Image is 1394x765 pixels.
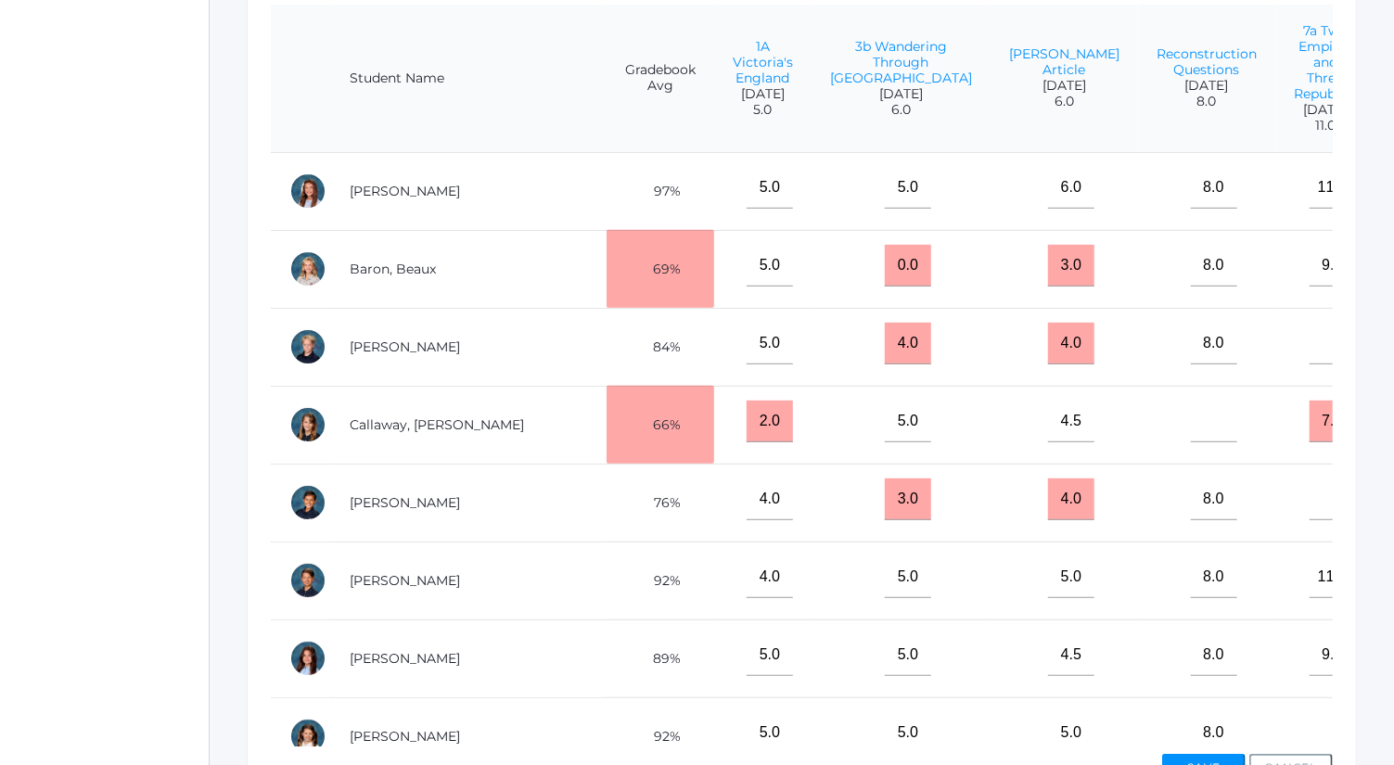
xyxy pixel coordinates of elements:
td: 97% [607,152,714,230]
span: 8.0 [1157,94,1257,109]
th: Gradebook Avg [607,5,714,153]
a: [PERSON_NAME] Article [1009,45,1119,78]
div: Ceylee Ekdahl [289,718,326,755]
td: 76% [607,464,714,542]
a: 3b Wandering Through [GEOGRAPHIC_DATA] [830,38,972,86]
div: Ella Arnold [289,172,326,210]
td: 69% [607,230,714,308]
a: 1A Victoria's England [733,38,793,86]
div: Elliot Burke [289,328,326,365]
td: 92% [607,542,714,619]
div: Kennedy Callaway [289,406,326,443]
span: 11.0 [1294,118,1357,134]
td: 84% [607,308,714,386]
a: Callaway, [PERSON_NAME] [350,416,524,433]
span: [DATE] [1294,102,1357,118]
span: [DATE] [1157,78,1257,94]
span: [DATE] [733,86,793,102]
span: 6.0 [1009,94,1119,109]
a: [PERSON_NAME] [350,494,460,511]
div: Gunnar Carey [289,484,326,521]
th: Student Name [331,5,607,153]
td: 89% [607,619,714,697]
a: Baron, Beaux [350,261,436,277]
span: [DATE] [830,86,972,102]
span: [DATE] [1009,78,1119,94]
td: 66% [607,386,714,464]
div: Levi Dailey-Langin [289,562,326,599]
a: Reconstruction Questions [1157,45,1257,78]
span: 6.0 [830,102,972,118]
a: [PERSON_NAME] [350,650,460,667]
a: 7a Two Empires and Three Republics [1294,22,1357,102]
span: 5.0 [733,102,793,118]
div: Beaux Baron [289,250,326,287]
a: [PERSON_NAME] [350,572,460,589]
div: Kadyn Ehrlich [289,640,326,677]
a: [PERSON_NAME] [350,728,460,745]
a: [PERSON_NAME] [350,338,460,355]
a: [PERSON_NAME] [350,183,460,199]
